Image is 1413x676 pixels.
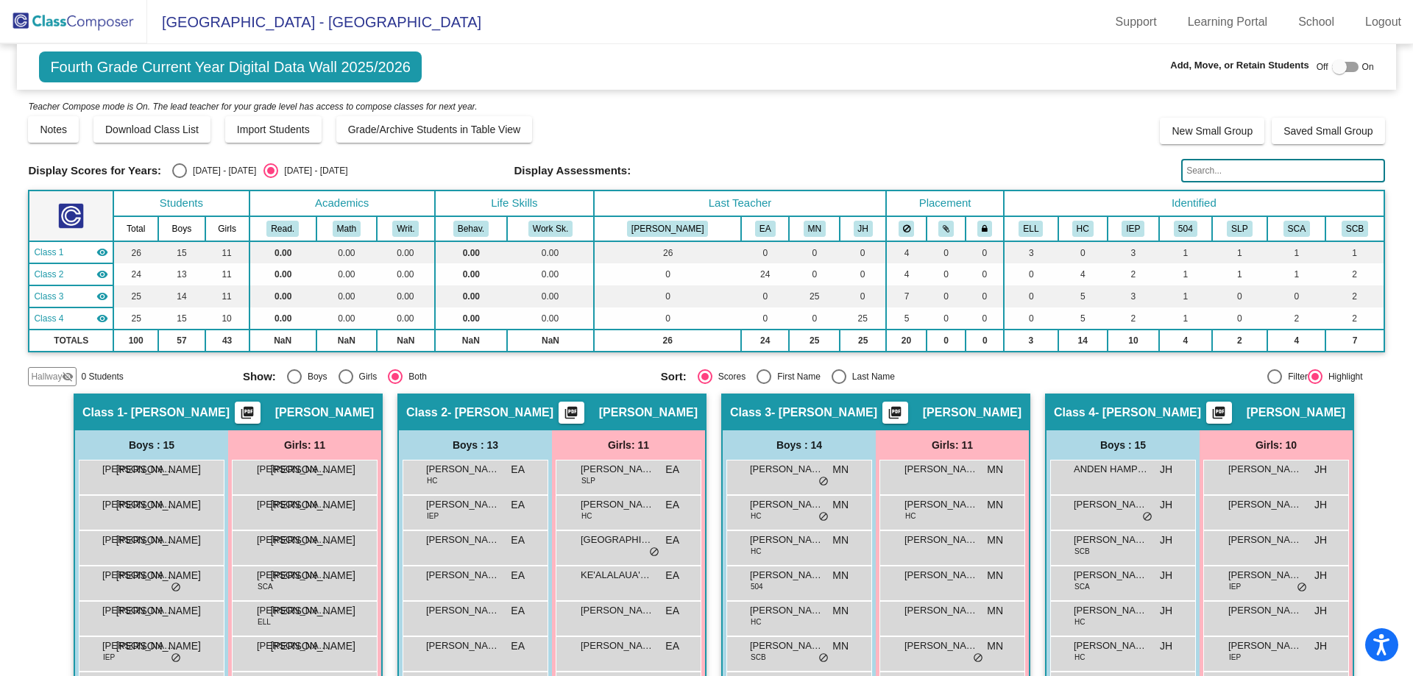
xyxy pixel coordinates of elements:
[1267,263,1325,285] td: 1
[1228,533,1302,547] span: [PERSON_NAME]
[581,568,654,583] span: KE'ALALAUA'E HEW
[966,307,1004,330] td: 0
[116,568,201,583] span: [PERSON_NAME]
[1170,58,1309,73] span: Add, Move, or Retain Students
[116,533,201,548] span: [PERSON_NAME]
[751,510,761,522] span: HC
[1004,263,1058,285] td: 0
[316,285,377,307] td: 0.00
[1212,307,1268,330] td: 0
[741,307,789,330] td: 0
[507,241,594,263] td: 0.00
[336,116,533,143] button: Grade/Archive Students in Table View
[113,263,158,285] td: 24
[158,330,205,352] td: 57
[316,330,377,352] td: NaN
[1212,330,1268,352] td: 2
[987,533,1003,548] span: MN
[96,291,108,302] mat-icon: visibility
[1286,10,1346,34] a: School
[927,307,966,330] td: 0
[228,430,381,460] div: Girls: 11
[665,462,679,477] span: EA
[34,268,63,281] span: Class 2
[1004,307,1058,330] td: 0
[96,268,108,280] mat-icon: visibility
[755,221,776,237] button: EA
[1325,263,1384,285] td: 2
[427,510,439,522] span: IEP
[1325,216,1384,241] th: Student Concern Plan - Behavior
[1325,241,1384,263] td: 1
[29,330,113,352] td: TOTALS
[599,405,698,420] span: [PERSON_NAME]
[927,330,966,352] td: 0
[1159,216,1211,241] th: 504 Plan
[750,533,824,547] span: [PERSON_NAME]
[1353,10,1413,34] a: Logout
[846,370,895,383] div: Last Name
[124,405,230,420] span: - [PERSON_NAME]
[1362,60,1374,74] span: On
[507,307,594,330] td: 0.00
[1160,118,1264,144] button: New Small Group
[741,241,789,263] td: 0
[1058,216,1108,241] th: Highly Capable
[435,285,507,307] td: 0.00
[1159,330,1211,352] td: 4
[158,307,205,330] td: 15
[665,533,679,548] span: EA
[96,313,108,324] mat-icon: visibility
[1325,285,1384,307] td: 2
[1160,497,1172,513] span: JH
[1267,307,1325,330] td: 2
[661,369,1068,384] mat-radio-group: Select an option
[435,263,507,285] td: 0.00
[1108,330,1159,352] td: 10
[854,221,873,237] button: JH
[818,476,829,488] span: do_not_disturb_alt
[1108,216,1159,241] th: Individualized Education Plan
[886,216,927,241] th: Keep away students
[39,51,422,82] span: Fourth Grade Current Year Digital Data Wall 2025/2026
[29,285,113,307] td: Mary Nordwall - Mary Nordwall
[257,533,330,547] span: [PERSON_NAME]
[249,263,316,285] td: 0.00
[238,405,256,426] mat-icon: picture_as_pdf
[594,307,741,330] td: 0
[1247,405,1345,420] span: [PERSON_NAME]
[1108,307,1159,330] td: 2
[377,330,435,352] td: NaN
[1047,430,1200,460] div: Boys : 15
[665,497,679,513] span: EA
[243,370,276,383] span: Show:
[966,263,1004,285] td: 0
[594,216,741,241] th: Julia Altenhofen
[559,402,584,424] button: Print Students Details
[453,221,489,237] button: Behav.
[594,263,741,285] td: 0
[426,533,500,547] span: [PERSON_NAME]
[1074,533,1147,547] span: [PERSON_NAME]
[789,263,840,285] td: 0
[741,330,789,352] td: 24
[249,241,316,263] td: 0.00
[966,285,1004,307] td: 0
[113,216,158,241] th: Total
[789,330,840,352] td: 25
[904,462,978,477] span: [PERSON_NAME]
[1058,285,1108,307] td: 5
[266,221,299,237] button: Read.
[377,285,435,307] td: 0.00
[927,285,966,307] td: 0
[818,511,829,523] span: do_not_disturb_alt
[105,124,199,135] span: Download Class List
[93,116,210,143] button: Download Class List
[28,116,79,143] button: Notes
[113,307,158,330] td: 25
[1159,241,1211,263] td: 1
[34,246,63,259] span: Class 1
[712,370,746,383] div: Scores
[730,405,771,420] span: Class 3
[581,462,654,477] span: [PERSON_NAME]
